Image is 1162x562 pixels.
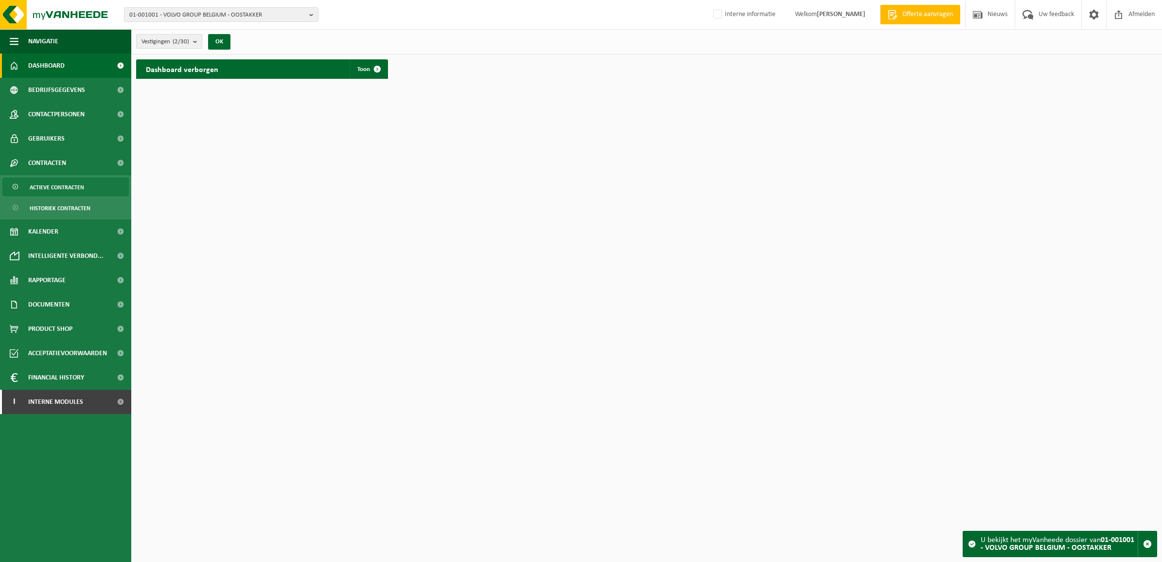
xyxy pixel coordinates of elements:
strong: [PERSON_NAME] [817,11,865,18]
span: Gebruikers [28,127,65,151]
div: U bekijkt het myVanheede dossier van [981,531,1138,557]
span: Toon [357,66,370,73]
span: Rapportage [28,268,66,292]
h2: Dashboard verborgen [136,59,228,78]
span: Dashboard [28,54,65,78]
button: 01-001001 - VOLVO GROUP BELGIUM - OOSTAKKER [124,7,318,22]
span: Contactpersonen [28,102,85,127]
span: Bedrijfsgegevens [28,78,85,102]
a: Actieve contracten [2,178,129,196]
span: Contracten [28,151,66,175]
span: Actieve contracten [30,178,84,197]
span: 01-001001 - VOLVO GROUP BELGIUM - OOSTAKKER [129,8,305,22]
span: Navigatie [28,29,58,54]
strong: 01-001001 - VOLVO GROUP BELGIUM - OOSTAKKER [981,536,1134,552]
span: Kalender [28,219,58,244]
span: I [10,390,18,414]
span: Historiek contracten [30,199,90,218]
span: Intelligente verbond... [28,244,104,268]
span: Financial History [28,365,84,390]
button: OK [208,34,230,50]
count: (2/30) [173,38,189,45]
span: Acceptatievoorwaarden [28,341,107,365]
a: Offerte aanvragen [880,5,960,24]
a: Historiek contracten [2,199,129,217]
span: Product Shop [28,317,72,341]
label: Interne informatie [711,7,775,22]
span: Interne modules [28,390,83,414]
span: Documenten [28,292,70,317]
a: Toon [350,59,387,79]
button: Vestigingen(2/30) [136,34,202,49]
span: Vestigingen [141,35,189,49]
span: Offerte aanvragen [900,10,955,19]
